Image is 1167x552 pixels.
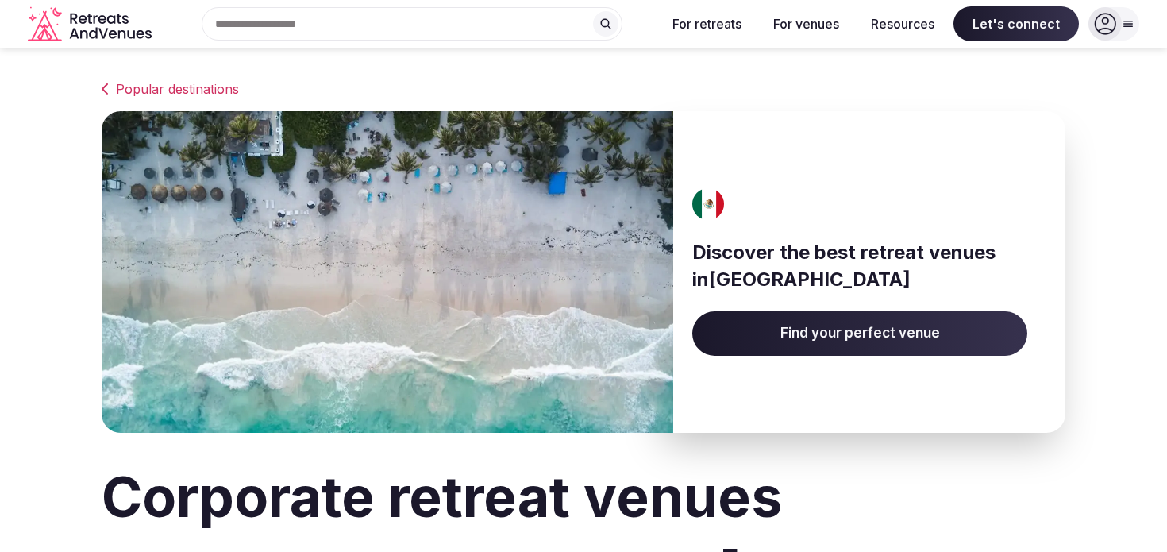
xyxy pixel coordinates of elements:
img: Banner image for Mexico representative of the country [102,111,673,433]
img: Mexico's flag [687,188,730,220]
button: Resources [858,6,947,41]
span: Let's connect [953,6,1079,41]
svg: Retreats and Venues company logo [28,6,155,42]
a: Find your perfect venue [692,311,1027,356]
button: For retreats [660,6,754,41]
a: Popular destinations [102,79,1065,98]
button: For venues [761,6,852,41]
h3: Discover the best retreat venues in [GEOGRAPHIC_DATA] [692,239,1027,292]
a: Visit the homepage [28,6,155,42]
